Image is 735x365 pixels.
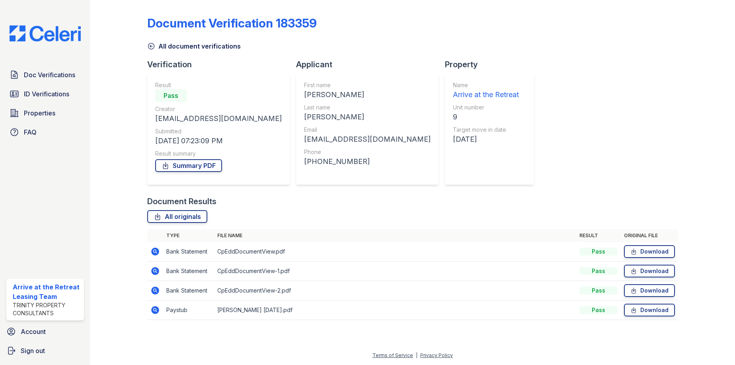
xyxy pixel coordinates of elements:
[163,229,214,242] th: Type
[304,126,431,134] div: Email
[453,103,519,111] div: Unit number
[21,346,45,355] span: Sign out
[155,89,187,102] div: Pass
[453,111,519,123] div: 9
[24,127,37,137] span: FAQ
[147,210,207,223] a: All originals
[155,113,282,124] div: [EMAIL_ADDRESS][DOMAIN_NAME]
[304,156,431,167] div: [PHONE_NUMBER]
[453,126,519,134] div: Target move in date
[13,282,81,301] div: Arrive at the Retreat Leasing Team
[147,41,241,51] a: All document verifications
[624,304,675,316] a: Download
[304,134,431,145] div: [EMAIL_ADDRESS][DOMAIN_NAME]
[214,301,576,320] td: [PERSON_NAME] [DATE].pdf
[214,229,576,242] th: File name
[214,262,576,281] td: CpEddDocumentView-1.pdf
[155,135,282,146] div: [DATE] 07:23:09 PM
[147,16,317,30] div: Document Verification 183359
[6,67,84,83] a: Doc Verifications
[453,134,519,145] div: [DATE]
[3,25,87,41] img: CE_Logo_Blue-a8612792a0a2168367f1c8372b55b34899dd931a85d93a1a3d3e32e68fde9ad4.png
[579,267,618,275] div: Pass
[163,281,214,301] td: Bank Statement
[163,242,214,262] td: Bank Statement
[6,86,84,102] a: ID Verifications
[296,59,445,70] div: Applicant
[445,59,540,70] div: Property
[621,229,678,242] th: Original file
[453,89,519,100] div: Arrive at the Retreat
[3,324,87,340] a: Account
[13,301,81,317] div: Trinity Property Consultants
[304,111,431,123] div: [PERSON_NAME]
[304,89,431,100] div: [PERSON_NAME]
[624,284,675,297] a: Download
[304,81,431,89] div: First name
[163,301,214,320] td: Paystub
[155,127,282,135] div: Submitted
[579,287,618,295] div: Pass
[214,281,576,301] td: CpEddDocumentView-2.pdf
[579,248,618,256] div: Pass
[416,352,417,358] div: |
[304,148,431,156] div: Phone
[24,70,75,80] span: Doc Verifications
[579,306,618,314] div: Pass
[24,108,55,118] span: Properties
[21,327,46,336] span: Account
[214,242,576,262] td: CpEddDocumentView.pdf
[6,105,84,121] a: Properties
[155,105,282,113] div: Creator
[155,150,282,158] div: Result summary
[576,229,621,242] th: Result
[624,265,675,277] a: Download
[453,81,519,89] div: Name
[155,159,222,172] a: Summary PDF
[304,103,431,111] div: Last name
[155,81,282,89] div: Result
[147,196,216,207] div: Document Results
[24,89,69,99] span: ID Verifications
[163,262,214,281] td: Bank Statement
[453,81,519,100] a: Name Arrive at the Retreat
[6,124,84,140] a: FAQ
[147,59,296,70] div: Verification
[3,343,87,359] a: Sign out
[624,245,675,258] a: Download
[420,352,453,358] a: Privacy Policy
[372,352,413,358] a: Terms of Service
